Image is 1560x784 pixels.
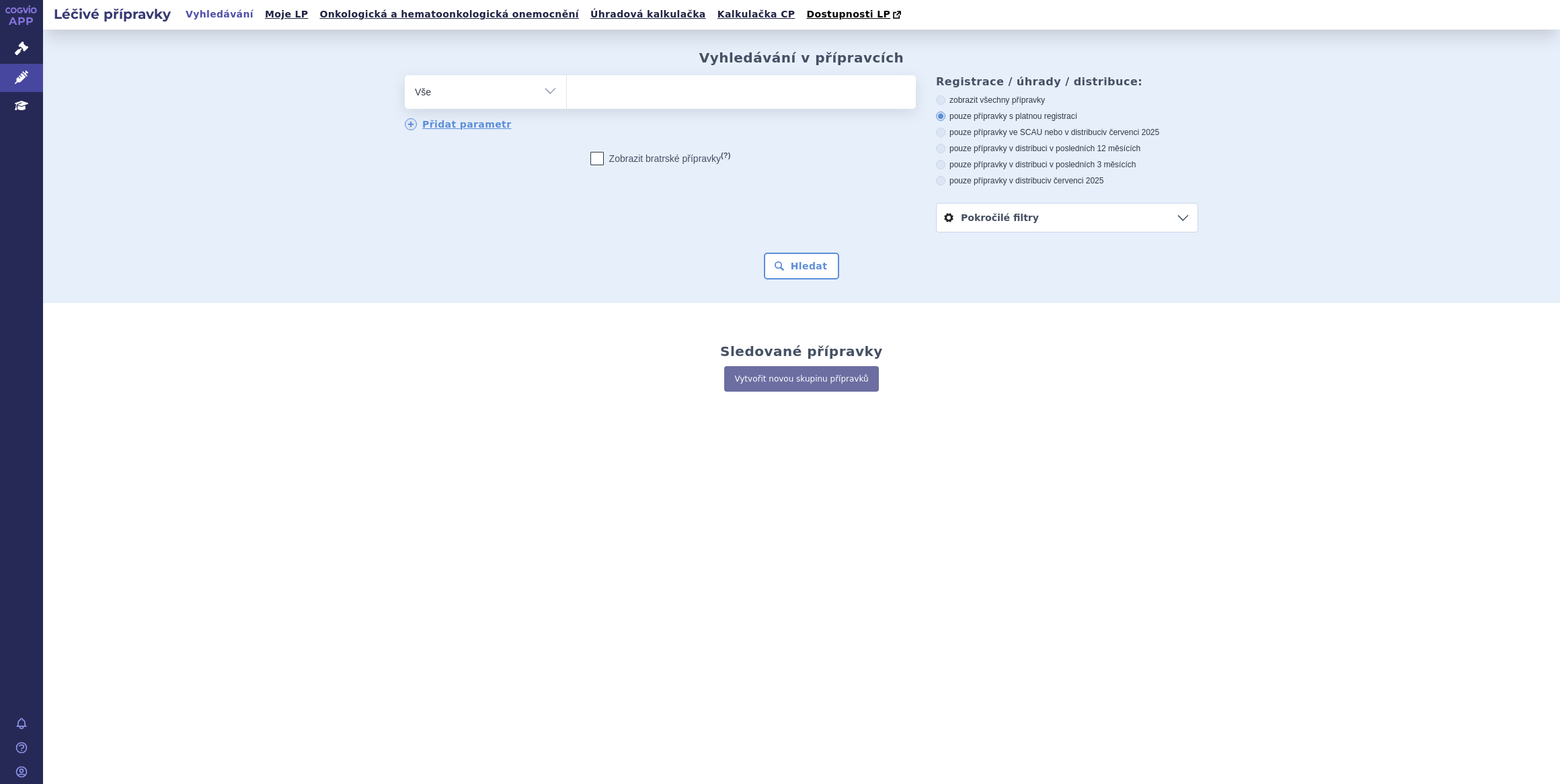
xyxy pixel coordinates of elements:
[936,175,1198,186] label: pouze přípravky v distribuci
[699,50,904,66] h2: Vyhledávání v přípravcích
[713,5,799,24] a: Kalkulačka CP
[937,204,1198,232] a: Pokročilé filtry
[936,127,1198,138] label: pouze přípravky ve SCAU nebo v distribuci
[590,152,731,165] label: Zobrazit bratrské přípravky
[182,5,258,24] a: Vyhledávání
[724,366,878,392] a: Vytvořit novou skupinu přípravků
[1103,128,1159,137] span: v červenci 2025
[261,5,312,24] a: Moje LP
[802,5,908,24] a: Dostupnosti LP
[936,95,1198,105] label: zobrazit všechny přípravky
[936,143,1198,154] label: pouze přípravky v distribuci v posledních 12 měsících
[43,5,182,24] h2: Léčivé přípravky
[806,9,890,19] span: Dostupnosti LP
[936,75,1198,88] h3: Registrace / úhrady / distribuce:
[586,5,710,24] a: Úhradová kalkulačka
[720,343,883,359] h2: Sledované přípravky
[1047,176,1103,185] span: v červenci 2025
[936,111,1198,122] label: pouze přípravky s platnou registrací
[721,151,730,160] abbr: (?)
[315,5,583,24] a: Onkologická a hematoonkologická onemocnění
[764,253,840,279] button: Hledat
[405,118,512,130] a: Přidat parametr
[936,159,1198,170] label: pouze přípravky v distribuci v posledních 3 měsících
